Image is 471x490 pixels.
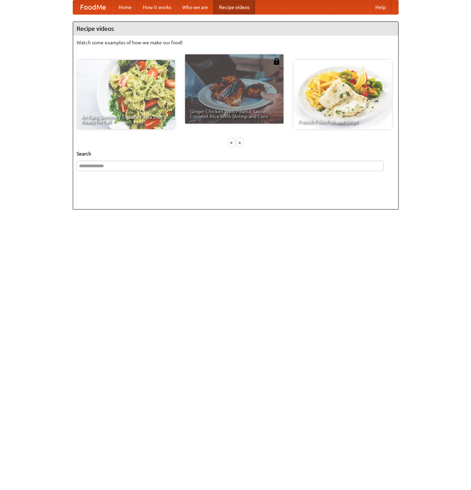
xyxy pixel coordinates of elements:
span: An Easy, Summery Tomato Pasta That's Ready for Fall [81,115,170,124]
span: French Fries Fish and Chips [298,119,387,124]
img: 483408.png [273,58,280,65]
a: Help [370,0,391,14]
a: Recipe videos [213,0,255,14]
div: » [236,138,243,147]
a: How it works [137,0,177,14]
a: Home [113,0,137,14]
h4: Recipe videos [73,22,398,36]
p: Watch some examples of how we make our food! [77,39,395,46]
h5: Search [77,150,395,157]
div: « [228,138,235,147]
a: French Fries Fish and Chips [294,60,392,129]
a: An Easy, Summery Tomato Pasta That's Ready for Fall [77,60,175,129]
a: FoodMe [73,0,113,14]
a: Who we are [177,0,213,14]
